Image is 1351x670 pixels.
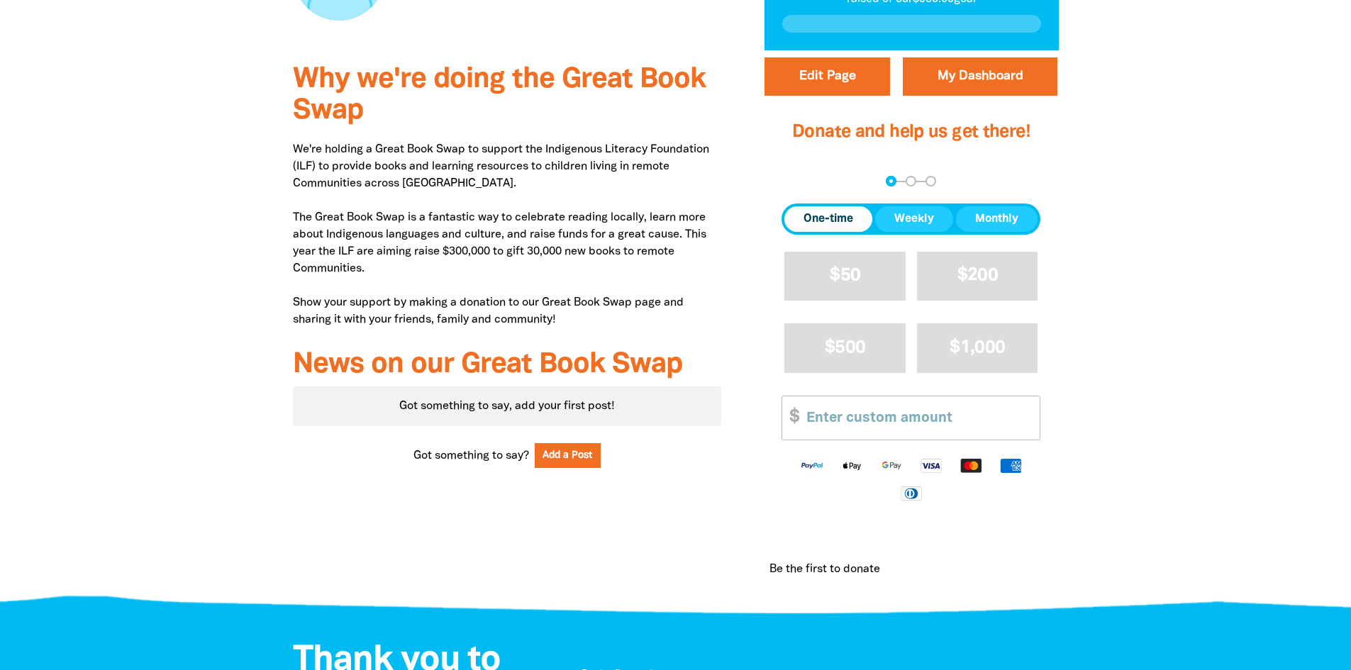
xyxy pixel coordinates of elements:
span: $ [782,396,799,440]
div: Donation stream [764,544,1058,595]
span: $50 [830,267,860,284]
button: Edit Page [765,57,890,96]
button: Navigate to step 1 of 3 to enter your donation amount [886,176,896,186]
button: $500 [784,323,906,372]
input: Enter custom amount [796,396,1040,440]
span: Monthly [975,211,1018,228]
img: Paypal logo [792,457,832,474]
img: American Express logo [991,457,1030,474]
span: Got something to say? [413,447,529,464]
a: My Dashboard [903,57,1057,96]
button: Navigate to step 3 of 3 to enter your payment details [925,176,936,186]
div: Got something to say, add your first post! [293,386,722,426]
span: One-time [804,211,853,228]
span: $500 [825,340,865,356]
button: Weekly [875,206,953,232]
span: Weekly [894,211,934,228]
div: Paginated content [293,386,722,426]
span: Donate and help us get there! [792,124,1030,140]
div: Available payment methods [782,446,1040,512]
img: Apple Pay logo [832,457,872,474]
span: Why we're doing the Great Book Swap [293,67,706,124]
span: $1,000 [950,340,1005,356]
img: Mastercard logo [951,457,991,474]
button: Navigate to step 2 of 3 to enter your details [906,176,916,186]
div: Donation frequency [782,203,1040,235]
img: Visa logo [911,457,951,474]
span: $200 [957,267,998,284]
img: Diners Club logo [891,485,931,501]
button: Add a Post [535,443,601,468]
button: $50 [784,252,906,301]
button: One-time [784,206,872,232]
p: Be the first to donate [769,561,880,578]
p: We're holding a Great Book Swap to support the Indigenous Literacy Foundation (ILF) to provide bo... [293,141,722,328]
button: Monthly [956,206,1038,232]
h3: News on our Great Book Swap [293,350,722,381]
button: $200 [917,252,1038,301]
img: Google Pay logo [872,457,911,474]
button: $1,000 [917,323,1038,372]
